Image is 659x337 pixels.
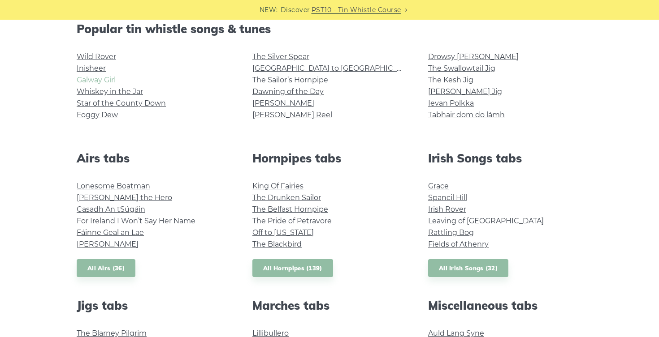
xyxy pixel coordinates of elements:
a: Inisheer [77,64,106,73]
a: Lonesome Boatman [77,182,150,190]
a: [PERSON_NAME] Jig [428,87,502,96]
a: Fáinne Geal an Lae [77,228,144,237]
a: Wild Rover [77,52,116,61]
h2: Jigs tabs [77,299,231,312]
a: Ievan Polkka [428,99,474,107]
a: Galway Girl [77,76,116,84]
a: [PERSON_NAME] [77,240,139,248]
a: The Kesh Jig [428,76,473,84]
a: Rattling Bog [428,228,474,237]
a: PST10 - Tin Whistle Course [312,5,401,15]
a: The Swallowtail Jig [428,64,495,73]
a: Tabhair dom do lámh [428,111,505,119]
h2: Airs tabs [77,151,231,165]
a: The Belfast Hornpipe [252,205,328,213]
a: All Irish Songs (32) [428,259,508,277]
a: King Of Fairies [252,182,303,190]
a: Fields of Athenry [428,240,489,248]
a: Grace [428,182,449,190]
span: NEW: [260,5,278,15]
a: [GEOGRAPHIC_DATA] to [GEOGRAPHIC_DATA] [252,64,418,73]
a: The Pride of Petravore [252,217,332,225]
a: All Airs (36) [77,259,135,277]
a: [PERSON_NAME] the Hero [77,193,172,202]
a: Off to [US_STATE] [252,228,314,237]
a: The Sailor’s Hornpipe [252,76,328,84]
h2: Hornpipes tabs [252,151,407,165]
h2: Irish Songs tabs [428,151,582,165]
a: Drowsy [PERSON_NAME] [428,52,519,61]
a: Whiskey in the Jar [77,87,143,96]
a: Leaving of [GEOGRAPHIC_DATA] [428,217,544,225]
span: Discover [281,5,310,15]
a: Foggy Dew [77,111,118,119]
a: The Drunken Sailor [252,193,321,202]
a: All Hornpipes (139) [252,259,333,277]
h2: Marches tabs [252,299,407,312]
a: Dawning of the Day [252,87,324,96]
h2: Popular tin whistle songs & tunes [77,22,582,36]
a: Star of the County Down [77,99,166,107]
a: Casadh An tSúgáin [77,205,145,213]
a: [PERSON_NAME] [252,99,314,107]
h2: Miscellaneous tabs [428,299,582,312]
a: For Ireland I Won’t Say Her Name [77,217,195,225]
a: Irish Rover [428,205,466,213]
a: Spancil Hill [428,193,467,202]
a: [PERSON_NAME] Reel [252,111,332,119]
a: The Silver Spear [252,52,309,61]
a: The Blackbird [252,240,302,248]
